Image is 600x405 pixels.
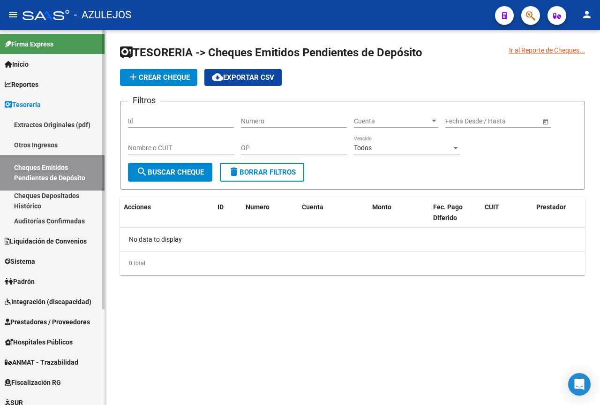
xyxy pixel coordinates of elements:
input: Fecha inicio [445,117,480,125]
input: Fecha fin [487,117,533,125]
span: Borrar Filtros [228,168,296,176]
span: ANMAT - Trazabilidad [5,357,78,367]
span: ID [217,203,224,211]
span: - AZULEJOS [74,5,131,25]
mat-icon: add [127,71,139,83]
datatable-header-cell: Acciones [120,197,214,228]
datatable-header-cell: ID [214,197,242,228]
span: Numero [246,203,270,211]
span: Monto [372,203,391,211]
h3: Filtros [128,94,160,107]
span: Todos [354,144,372,152]
span: Liquidación de Convenios [5,236,87,246]
span: Prestadores / Proveedores [5,317,90,327]
span: Cuenta [302,203,323,211]
div: 0 total [120,252,585,275]
datatable-header-cell: Fec. Pago Diferido [429,197,481,228]
mat-icon: menu [7,9,19,20]
span: Integración (discapacidad) [5,297,91,307]
span: Buscar Cheque [136,168,204,176]
span: Exportar CSV [212,73,274,82]
button: Open calendar [540,116,550,126]
div: No data to display [120,228,585,251]
span: Sistema [5,256,35,267]
span: Hospitales Públicos [5,337,73,347]
span: Acciones [124,203,151,211]
span: Cuenta [354,117,430,125]
span: Fec. Pago Diferido [433,203,463,222]
button: Crear Cheque [120,69,197,86]
span: Reportes [5,79,38,90]
mat-icon: search [136,166,148,177]
button: Exportar CSV [204,69,282,86]
datatable-header-cell: Cuenta [298,197,368,228]
mat-icon: delete [228,166,240,177]
span: Fiscalización RG [5,377,61,388]
a: Ir al Reporte de Cheques... [509,45,585,55]
span: Firma Express [5,39,53,49]
button: Borrar Filtros [220,163,304,182]
button: Buscar Cheque [128,163,212,182]
span: Crear Cheque [127,73,190,82]
mat-icon: person [581,9,592,20]
span: Padrón [5,276,35,287]
datatable-header-cell: Monto [368,197,429,228]
span: Tesorería [5,99,41,110]
span: TESORERIA -> Cheques Emitidos Pendientes de Depósito [120,46,422,59]
span: Inicio [5,59,29,69]
mat-icon: cloud_download [212,71,223,83]
span: CUIT [485,203,499,211]
datatable-header-cell: CUIT [481,197,532,228]
div: Open Intercom Messenger [568,373,591,396]
span: Prestador [536,203,566,211]
datatable-header-cell: Numero [242,197,298,228]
